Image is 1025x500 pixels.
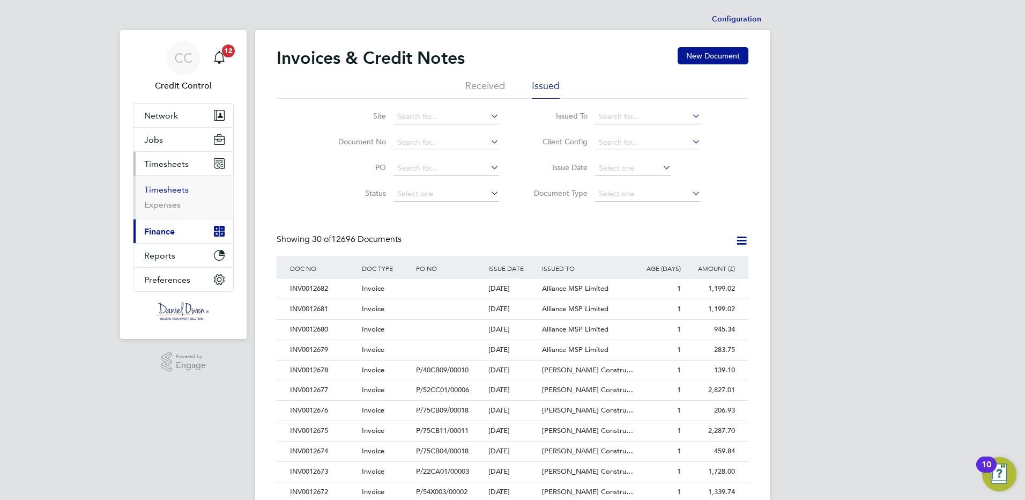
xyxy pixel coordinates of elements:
[486,361,540,380] div: [DATE]
[362,345,384,354] span: Invoice
[324,188,386,198] label: Status
[133,41,234,92] a: CCCredit Control
[287,340,359,360] div: INV0012679
[486,421,540,441] div: [DATE]
[486,340,540,360] div: [DATE]
[144,200,181,210] a: Expenses
[416,385,469,394] span: P/52CC01/00006
[362,467,384,476] span: Invoice
[465,79,505,99] li: Received
[133,104,233,127] button: Network
[362,406,384,415] span: Invoice
[393,109,499,124] input: Search for...
[486,442,540,461] div: [DATE]
[144,185,189,195] a: Timesheets
[209,41,230,75] a: 12
[312,234,331,245] span: 30 of
[542,446,633,455] span: [PERSON_NAME] Constru…
[416,406,469,415] span: P/75CB09/00018
[677,365,681,374] span: 1
[532,79,560,99] li: Issued
[133,268,233,291] button: Preferences
[542,325,608,334] span: Alliance MSP Limited
[677,385,681,394] span: 1
[677,446,681,455] span: 1
[677,426,681,435] span: 1
[416,426,469,435] span: P/75CB11/00011
[526,163,588,172] label: Issue Date
[133,128,233,151] button: Jobs
[712,9,761,30] li: Configuration
[677,467,681,476] span: 1
[324,137,386,146] label: Document No
[416,446,469,455] span: P/75CB04/00018
[362,426,384,435] span: Invoice
[486,320,540,340] div: [DATE]
[677,284,681,293] span: 1
[176,361,206,370] span: Engage
[144,159,189,169] span: Timesheets
[133,79,234,92] span: Credit Control
[161,352,206,372] a: Powered byEngage
[684,340,738,360] div: 283.75
[595,135,701,150] input: Search for...
[144,251,175,261] span: Reports
[677,406,681,415] span: 1
[542,487,633,496] span: [PERSON_NAME] Constru…
[542,385,633,394] span: [PERSON_NAME] Constru…
[133,219,233,243] button: Finance
[174,51,192,65] span: CC
[287,421,359,441] div: INV0012675
[362,365,384,374] span: Invoice
[542,284,608,293] span: Alliance MSP Limited
[486,462,540,482] div: [DATE]
[287,401,359,421] div: INV0012676
[362,325,384,334] span: Invoice
[362,446,384,455] span: Invoice
[486,401,540,421] div: [DATE]
[684,279,738,299] div: 1,199.02
[157,303,210,320] img: danielowen-logo-retina.png
[416,365,469,374] span: P/40CB09/00010
[144,226,175,237] span: Finance
[120,30,247,339] nav: Main navigation
[287,256,359,281] div: DOC NO
[677,325,681,334] span: 1
[982,465,991,479] div: 10
[359,256,413,281] div: DOC TYPE
[684,299,738,319] div: 1,199.02
[526,111,588,121] label: Issued To
[416,487,467,496] span: P/54X003/00002
[684,320,738,340] div: 945.34
[542,345,608,354] span: Alliance MSP Limited
[486,299,540,319] div: [DATE]
[312,234,402,245] span: 12696 Documents
[393,135,499,150] input: Search for...
[277,234,404,245] div: Showing
[144,135,163,145] span: Jobs
[486,380,540,400] div: [DATE]
[677,487,681,496] span: 1
[287,299,359,319] div: INV0012681
[684,462,738,482] div: 1,728.00
[684,401,738,421] div: 206.93
[277,47,465,69] h2: Invoices & Credit Notes
[287,361,359,380] div: INV0012678
[629,256,684,281] div: AGE (DAYS)
[287,279,359,299] div: INV0012682
[684,421,738,441] div: 2,287.70
[677,304,681,313] span: 1
[539,256,629,281] div: ISSUED TO
[222,45,235,57] span: 12
[393,187,499,202] input: Select one
[324,111,386,121] label: Site
[133,175,233,219] div: Timesheets
[362,284,384,293] span: Invoice
[526,137,588,146] label: Client Config
[684,361,738,380] div: 139.10
[324,163,386,172] label: PO
[684,442,738,461] div: 459.84
[595,161,671,176] input: Select one
[684,380,738,400] div: 2,827.01
[287,462,359,482] div: INV0012673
